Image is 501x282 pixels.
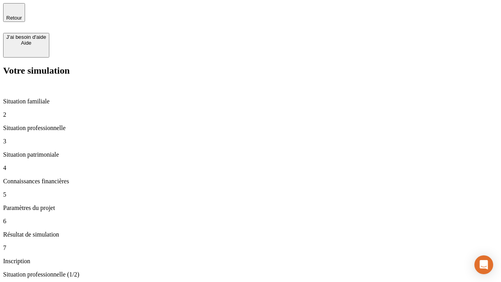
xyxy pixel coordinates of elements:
p: Situation patrimoniale [3,151,498,158]
p: 2 [3,111,498,118]
p: 7 [3,244,498,251]
span: Retour [6,15,22,21]
p: Situation professionnelle (1/2) [3,271,498,278]
p: Inscription [3,258,498,265]
p: Situation familiale [3,98,498,105]
p: Connaissances financières [3,178,498,185]
button: Retour [3,3,25,22]
p: 3 [3,138,498,145]
div: J’ai besoin d'aide [6,34,46,40]
p: Résultat de simulation [3,231,498,238]
div: Open Intercom Messenger [474,255,493,274]
p: Situation professionnelle [3,125,498,132]
h2: Votre simulation [3,65,498,76]
p: 5 [3,191,498,198]
p: 6 [3,218,498,225]
div: Aide [6,40,46,46]
p: 4 [3,164,498,172]
button: J’ai besoin d'aideAide [3,33,49,58]
p: Paramètres du projet [3,204,498,211]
